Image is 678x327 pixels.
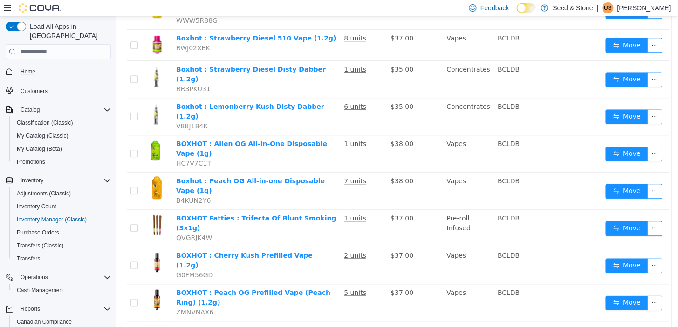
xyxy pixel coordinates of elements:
[326,231,377,268] td: Vapes
[17,229,59,236] span: Purchase Orders
[2,174,115,187] button: Inventory
[13,285,111,296] span: Cash Management
[13,117,77,128] a: Classification (Classic)
[17,66,39,77] a: Home
[60,18,219,26] a: Boxhot : Strawberry Diesel 510 Vape (1.2g)
[489,242,532,257] button: icon: swapMove
[17,303,111,314] span: Reports
[531,21,546,36] button: icon: ellipsis
[531,242,546,257] button: icon: ellipsis
[274,235,297,243] span: $37.00
[60,292,97,300] span: ZMNVNAX6
[326,13,377,45] td: Vapes
[17,104,111,115] span: Catalog
[617,2,671,13] p: [PERSON_NAME]
[489,56,532,71] button: icon: swapMove
[13,253,44,264] a: Transfers
[326,194,377,231] td: Pre-roll Infused
[489,167,532,182] button: icon: swapMove
[17,303,44,314] button: Reports
[9,155,115,168] button: Promotions
[13,117,111,128] span: Classification (Classic)
[381,87,403,94] span: BCLDB
[381,235,403,243] span: BCLDB
[489,130,532,145] button: icon: swapMove
[29,17,52,40] img: Boxhot : Strawberry Diesel 510 Vape (1.2g) hero shot
[60,143,95,151] span: HC7V7C1T
[29,234,52,258] img: BOXHOT : Cherry Kush Prefilled Vape (1.2g) hero shot
[604,2,612,13] span: US
[381,198,403,206] span: BCLDB
[227,87,250,94] u: 6 units
[381,124,403,131] span: BCLDB
[17,85,111,96] span: Customers
[17,216,87,223] span: Inventory Manager (Classic)
[9,284,115,297] button: Cash Management
[29,272,52,295] img: BOXHOT : Peach OG Prefilled Vape (Peach Ring) (1.2g) hero shot
[60,106,91,113] span: V88J184K
[13,143,111,154] span: My Catalog (Beta)
[326,119,377,156] td: Vapes
[60,198,219,215] a: BOXHOT Fatties : Trifecta Of Blunt Smoking (3x1g)
[13,214,111,225] span: Inventory Manager (Classic)
[19,3,61,13] img: Cova
[2,65,115,78] button: Home
[60,235,196,253] a: BOXHOT : Cherry Kush Prefilled Vape (1.2g)
[17,175,111,186] span: Inventory
[9,187,115,200] button: Adjustments (Classic)
[227,310,254,317] u: 14 units
[274,161,297,168] span: $38.00
[17,203,56,210] span: Inventory Count
[17,190,71,197] span: Adjustments (Classic)
[60,49,209,67] a: Boxhot : Strawberry Diesel Disty Dabber (1.2g)
[489,21,532,36] button: icon: swapMove
[21,68,35,75] span: Home
[29,160,52,183] img: Boxhot : Peach OG All-in-one Disposable Vape (1g) hero shot
[2,271,115,284] button: Operations
[2,84,115,97] button: Customers
[17,145,62,153] span: My Catalog (Beta)
[516,13,517,13] span: Dark Mode
[21,106,40,113] span: Catalog
[60,87,208,104] a: Boxhot : Lemonberry Kush Disty Dabber (1.2g)
[531,130,546,145] button: icon: ellipsis
[531,56,546,71] button: icon: ellipsis
[13,201,111,212] span: Inventory Count
[274,18,297,26] span: $37.00
[13,253,111,264] span: Transfers
[13,188,75,199] a: Adjustments (Classic)
[13,130,111,141] span: My Catalog (Classic)
[17,242,63,249] span: Transfers (Classic)
[596,2,598,13] p: |
[13,285,68,296] a: Cash Management
[9,200,115,213] button: Inventory Count
[274,198,297,206] span: $37.00
[17,318,72,326] span: Canadian Compliance
[60,69,94,76] span: RR3PKU31
[9,142,115,155] button: My Catalog (Beta)
[489,279,532,294] button: icon: swapMove
[531,205,546,220] button: icon: ellipsis
[29,48,52,72] img: Boxhot : Strawberry Diesel Disty Dabber (1.2g) hero shot
[13,240,67,251] a: Transfers (Classic)
[60,124,211,141] a: BOXHOT : Alien OG All-in-One Disposable Vape (1g)
[29,197,52,220] img: BOXHOT Fatties : Trifecta Of Blunt Smoking (3x1g) hero shot
[26,22,111,40] span: Load All Apps in [GEOGRAPHIC_DATA]
[381,18,403,26] span: BCLDB
[17,158,45,166] span: Promotions
[274,310,297,317] span: $37.00
[60,0,101,8] span: WWW5R88G
[13,156,111,167] span: Promotions
[489,93,532,108] button: icon: swapMove
[227,49,250,57] u: 1 units
[326,45,377,82] td: Concentrates
[2,103,115,116] button: Catalog
[60,161,208,178] a: Boxhot : Peach OG All-in-one Disposable Vape (1g)
[531,167,546,182] button: icon: ellipsis
[531,93,546,108] button: icon: ellipsis
[29,123,52,146] img: BOXHOT : Alien OG All-in-One Disposable Vape (1g) hero shot
[9,129,115,142] button: My Catalog (Classic)
[17,66,111,77] span: Home
[13,214,90,225] a: Inventory Manager (Classic)
[60,28,94,35] span: RWJ02XEK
